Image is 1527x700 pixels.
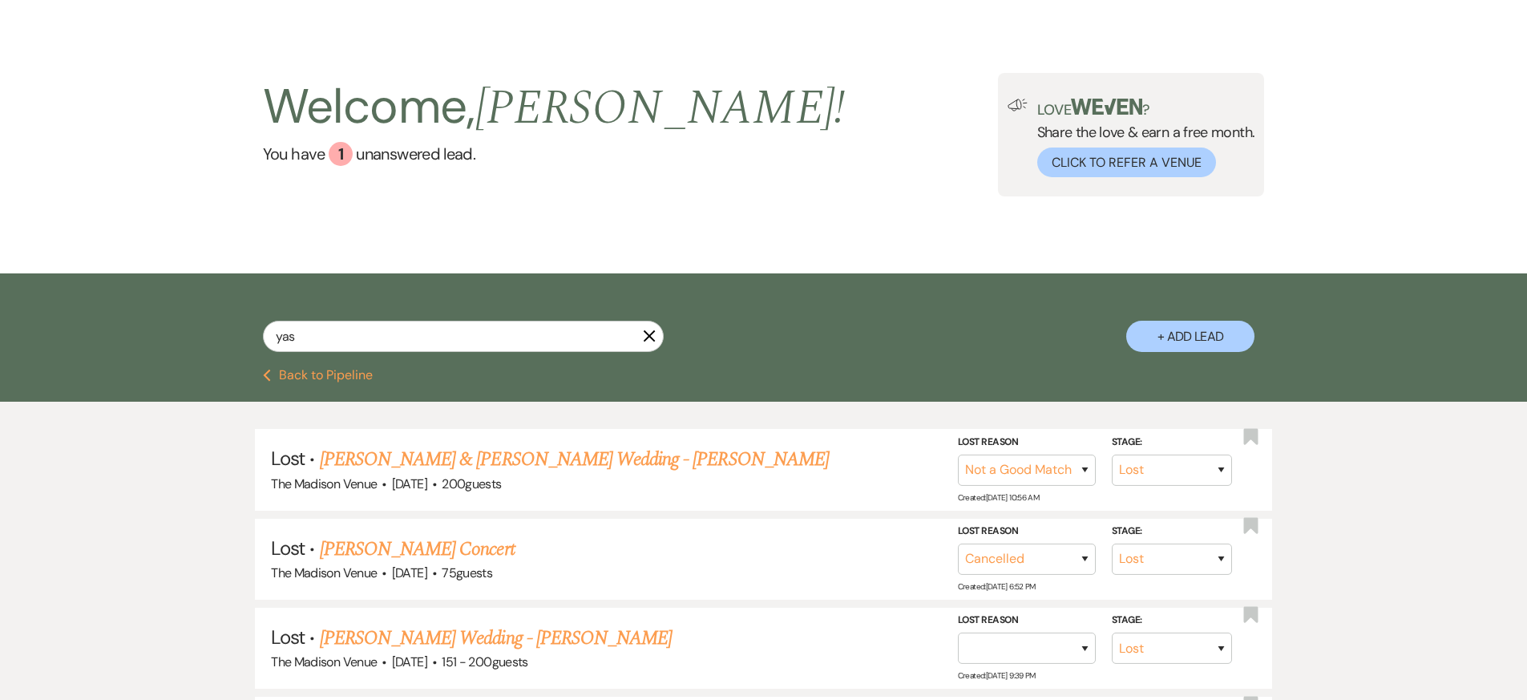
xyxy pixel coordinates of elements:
span: The Madison Venue [271,564,377,581]
label: Lost Reason [958,523,1096,540]
span: The Madison Venue [271,475,377,492]
button: Back to Pipeline [263,369,373,382]
h2: Welcome, [263,73,846,142]
a: [PERSON_NAME] & [PERSON_NAME] Wedding - [PERSON_NAME] [320,445,829,474]
span: 151 - 200 guests [442,653,527,670]
img: loud-speaker-illustration.svg [1008,99,1028,111]
label: Lost Reason [958,434,1096,451]
span: 75 guests [442,564,492,581]
label: Stage: [1112,434,1232,451]
a: [PERSON_NAME] Concert [320,535,515,564]
span: [DATE] [392,564,427,581]
label: Stage: [1112,523,1232,540]
img: weven-logo-green.svg [1071,99,1142,115]
span: 200 guests [442,475,501,492]
label: Lost Reason [958,612,1096,629]
a: You have 1 unanswered lead. [263,142,846,166]
span: Lost [271,446,305,471]
p: Love ? [1037,99,1255,117]
span: The Madison Venue [271,653,377,670]
button: + Add Lead [1126,321,1254,352]
span: Lost [271,625,305,649]
label: Stage: [1112,612,1232,629]
span: Lost [271,536,305,560]
div: Share the love & earn a free month. [1028,99,1255,177]
span: Created: [DATE] 6:52 PM [958,581,1036,592]
a: [PERSON_NAME] Wedding - [PERSON_NAME] [320,624,672,653]
span: Created: [DATE] 9:39 PM [958,670,1036,681]
div: 1 [329,142,353,166]
input: Search by name, event date, email address or phone number [263,321,664,352]
button: Click to Refer a Venue [1037,148,1216,177]
span: Created: [DATE] 10:56 AM [958,492,1039,503]
span: [DATE] [392,653,427,670]
span: [DATE] [392,475,427,492]
span: [PERSON_NAME] ! [475,71,846,145]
